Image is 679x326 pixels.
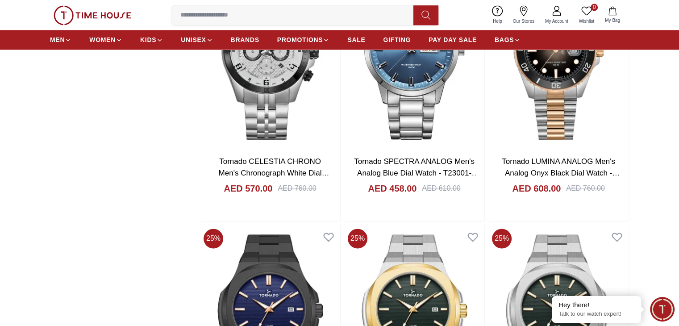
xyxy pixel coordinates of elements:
[512,182,561,195] h4: AED 608.00
[140,32,163,48] a: KIDS
[277,32,330,48] a: PROMOTIONS
[219,157,329,188] a: Tornado CELESTIA CHRONO Men's Chronograph White Dial Watch - T3149B-YBSW
[429,32,477,48] a: PAY DAY SALE
[566,183,604,194] div: AED 760.00
[54,5,131,25] img: ...
[278,183,316,194] div: AED 760.00
[575,18,598,25] span: Wishlist
[489,18,506,25] span: Help
[277,35,323,44] span: PROMOTIONS
[508,4,540,26] a: Our Stores
[368,182,417,195] h4: AED 458.00
[347,35,365,44] span: SALE
[231,35,259,44] span: BRANDS
[429,35,477,44] span: PAY DAY SALE
[181,32,212,48] a: UNISEX
[558,310,634,318] p: Talk to our watch expert!
[558,301,634,309] div: Hey there!
[140,35,156,44] span: KIDS
[601,17,624,24] span: My Bag
[487,4,508,26] a: Help
[204,229,223,248] span: 25 %
[383,32,411,48] a: GIFTING
[502,157,620,188] a: Tornado LUMINA ANALOG Men's Analog Onyx Black Dial Watch - T22001-KBKB
[509,18,538,25] span: Our Stores
[354,157,479,188] a: Tornado SPECTRA ANALOG Men's Analog Blue Dial Watch - T23001-SBSL
[231,32,259,48] a: BRANDS
[542,18,572,25] span: My Account
[600,4,625,25] button: My Bag
[50,35,65,44] span: MEN
[181,35,206,44] span: UNISEX
[492,229,512,248] span: 25 %
[224,182,272,195] h4: AED 570.00
[89,32,122,48] a: WOMEN
[574,4,600,26] a: 0Wishlist
[591,4,598,11] span: 0
[348,229,367,248] span: 25 %
[650,297,675,322] div: Chat Widget
[495,35,514,44] span: BAGS
[495,32,521,48] a: BAGS
[347,32,365,48] a: SALE
[50,32,71,48] a: MEN
[383,35,411,44] span: GIFTING
[422,183,460,194] div: AED 610.00
[89,35,116,44] span: WOMEN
